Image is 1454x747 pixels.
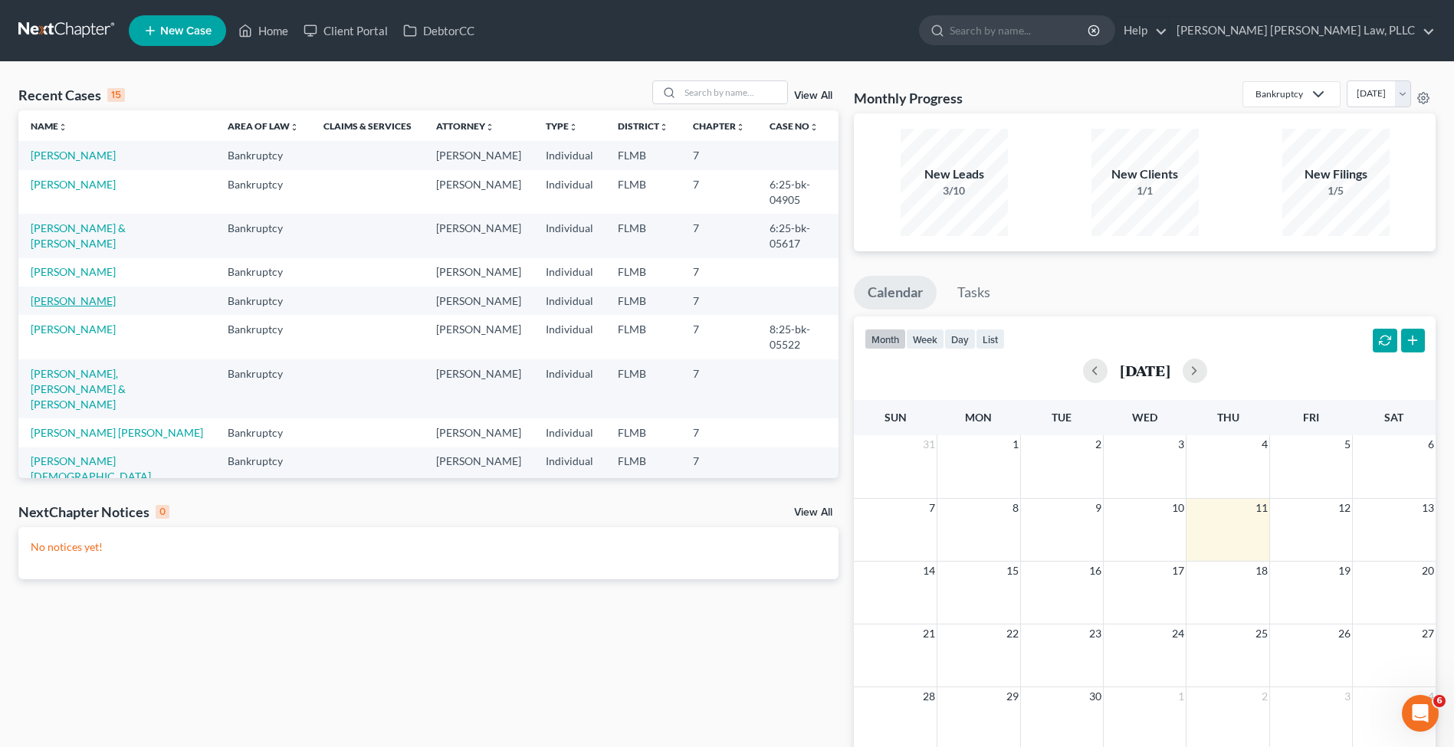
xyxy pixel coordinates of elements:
[1282,165,1390,183] div: New Filings
[606,170,681,214] td: FLMB
[885,411,907,424] span: Sun
[156,505,169,519] div: 0
[546,120,578,132] a: Typeunfold_more
[606,359,681,418] td: FLMB
[921,624,937,643] span: 21
[1255,87,1303,100] div: Bankruptcy
[215,214,311,257] td: Bankruptcy
[1303,411,1319,424] span: Fri
[681,315,757,359] td: 7
[533,141,606,169] td: Individual
[757,315,839,359] td: 8:25-bk-05522
[1052,411,1072,424] span: Tue
[606,315,681,359] td: FLMB
[606,214,681,257] td: FLMB
[160,25,212,37] span: New Case
[18,86,125,104] div: Recent Cases
[31,539,826,555] p: No notices yet!
[681,447,757,491] td: 7
[1169,17,1435,44] a: [PERSON_NAME] [PERSON_NAME] Law, PLLC
[228,120,299,132] a: Area of Lawunfold_more
[569,123,578,132] i: unfold_more
[1170,499,1186,517] span: 10
[215,315,311,359] td: Bankruptcy
[1094,499,1103,517] span: 9
[231,17,296,44] a: Home
[436,120,494,132] a: Attorneyunfold_more
[770,120,819,132] a: Case Nounfold_more
[215,141,311,169] td: Bankruptcy
[31,323,116,336] a: [PERSON_NAME]
[1088,687,1103,706] span: 30
[1337,499,1352,517] span: 12
[533,359,606,418] td: Individual
[31,265,116,278] a: [PERSON_NAME]
[424,258,533,287] td: [PERSON_NAME]
[1116,17,1167,44] a: Help
[1402,695,1439,732] iframe: Intercom live chat
[681,418,757,447] td: 7
[944,329,976,349] button: day
[606,258,681,287] td: FLMB
[31,454,151,483] a: [PERSON_NAME][DEMOGRAPHIC_DATA]
[296,17,396,44] a: Client Portal
[680,81,787,103] input: Search by name...
[976,329,1005,349] button: list
[681,170,757,214] td: 7
[809,123,819,132] i: unfold_more
[533,214,606,257] td: Individual
[290,123,299,132] i: unfold_more
[794,507,832,518] a: View All
[1091,165,1199,183] div: New Clients
[965,411,992,424] span: Mon
[215,170,311,214] td: Bankruptcy
[681,359,757,418] td: 7
[1177,687,1186,706] span: 1
[681,287,757,315] td: 7
[31,221,126,250] a: [PERSON_NAME] & [PERSON_NAME]
[424,447,533,491] td: [PERSON_NAME]
[693,120,745,132] a: Chapterunfold_more
[215,447,311,491] td: Bankruptcy
[18,503,169,521] div: NextChapter Notices
[58,123,67,132] i: unfold_more
[606,447,681,491] td: FLMB
[31,367,126,411] a: [PERSON_NAME], [PERSON_NAME] & [PERSON_NAME]
[424,141,533,169] td: [PERSON_NAME]
[606,287,681,315] td: FLMB
[794,90,832,101] a: View All
[215,418,311,447] td: Bankruptcy
[1337,562,1352,580] span: 19
[606,418,681,447] td: FLMB
[1217,411,1239,424] span: Thu
[215,258,311,287] td: Bankruptcy
[757,170,839,214] td: 6:25-bk-04905
[1170,562,1186,580] span: 17
[736,123,745,132] i: unfold_more
[31,120,67,132] a: Nameunfold_more
[424,418,533,447] td: [PERSON_NAME]
[944,276,1004,310] a: Tasks
[1384,411,1403,424] span: Sat
[1088,562,1103,580] span: 16
[31,294,116,307] a: [PERSON_NAME]
[927,499,937,517] span: 7
[396,17,482,44] a: DebtorCC
[424,214,533,257] td: [PERSON_NAME]
[1260,435,1269,454] span: 4
[1343,435,1352,454] span: 5
[1091,183,1199,198] div: 1/1
[1420,624,1436,643] span: 27
[311,110,424,141] th: Claims & Services
[1011,499,1020,517] span: 8
[921,562,937,580] span: 14
[1005,562,1020,580] span: 15
[31,178,116,191] a: [PERSON_NAME]
[1433,695,1446,707] span: 6
[1011,435,1020,454] span: 1
[950,16,1090,44] input: Search by name...
[681,214,757,257] td: 7
[854,89,963,107] h3: Monthly Progress
[424,359,533,418] td: [PERSON_NAME]
[681,141,757,169] td: 7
